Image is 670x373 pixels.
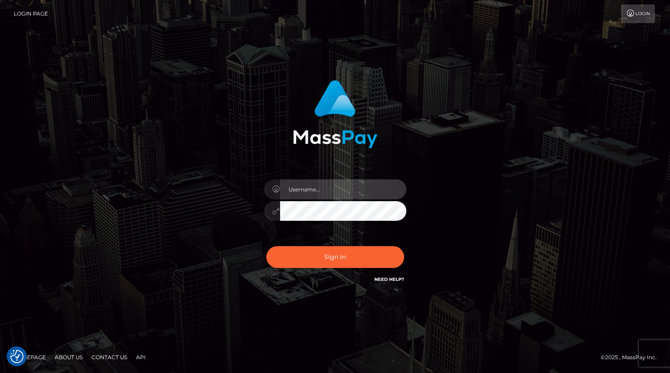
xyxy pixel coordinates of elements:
[374,276,404,282] a: Need Help?
[10,350,24,363] button: Consent Preferences
[51,350,86,364] a: About Us
[266,246,404,268] button: Sign in
[10,350,49,364] a: Homepage
[601,353,663,362] div: © 2025 , MassPay Inc.
[132,350,149,364] a: API
[293,80,377,148] img: MassPay Login
[621,4,655,23] a: Login
[10,350,24,363] img: Revisit consent button
[88,350,131,364] a: Contact Us
[14,4,48,23] a: Login Page
[280,179,406,199] input: Username...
